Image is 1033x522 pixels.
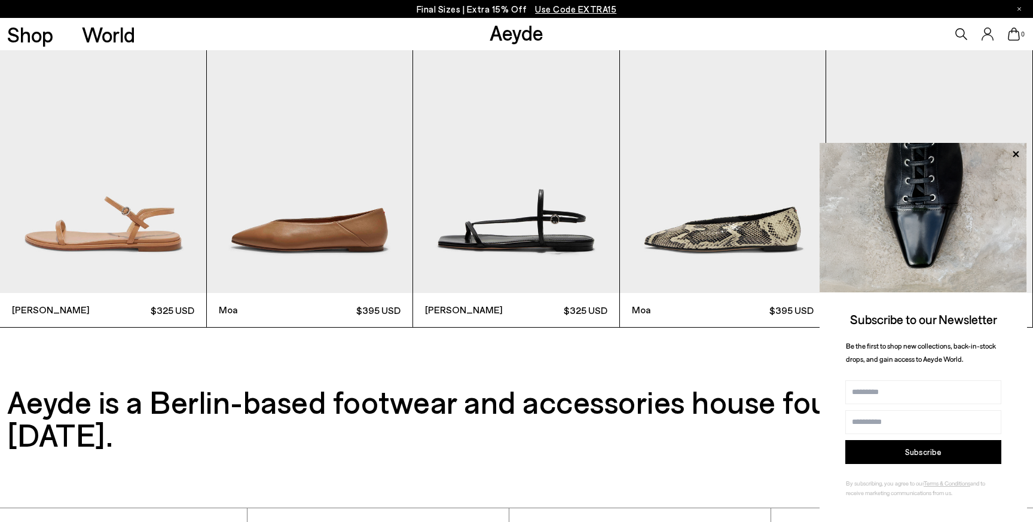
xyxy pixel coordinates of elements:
span: Subscribe to our Newsletter [850,312,997,326]
p: Final Sizes | Extra 15% Off [417,2,617,17]
span: $325 USD [103,303,194,318]
span: [PERSON_NAME] [425,303,516,317]
div: 4 / 6 [620,17,827,328]
img: Ella Leather Toe-Post Sandals [413,18,619,292]
h3: Aeyde is a Berlin-based footwear and accessories house founded in [DATE]. [7,385,1026,451]
span: Navigate to /collections/ss25-final-sizes [535,4,616,14]
span: $395 USD [723,303,814,318]
span: Moa [219,303,310,317]
span: 0 [1020,31,1026,38]
span: $325 USD [516,303,607,318]
span: Be the first to shop new collections, back-in-stock drops, and gain access to Aeyde World. [846,341,996,364]
a: Terms & Conditions [924,480,970,487]
img: Moa Pointed-Toe Flats [620,18,826,292]
a: Moa $395 USD [207,18,413,327]
img: Moa Pointed-Toe Flats [207,18,413,292]
button: Subscribe [845,440,1001,464]
div: 2 / 6 [207,17,414,328]
a: Aeyde [490,20,543,45]
a: Moa $395 USD [620,18,826,327]
span: $395 USD [310,303,401,318]
span: [PERSON_NAME] [12,303,103,317]
span: Moa [632,303,723,317]
a: Shop [7,24,53,45]
a: [PERSON_NAME] $325 USD [413,18,619,327]
a: 0 [1008,28,1020,41]
div: 3 / 6 [413,17,620,328]
span: By subscribing, you agree to our [846,480,924,487]
img: ca3f721fb6ff708a270709c41d776025.jpg [820,143,1027,292]
a: World [82,24,135,45]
